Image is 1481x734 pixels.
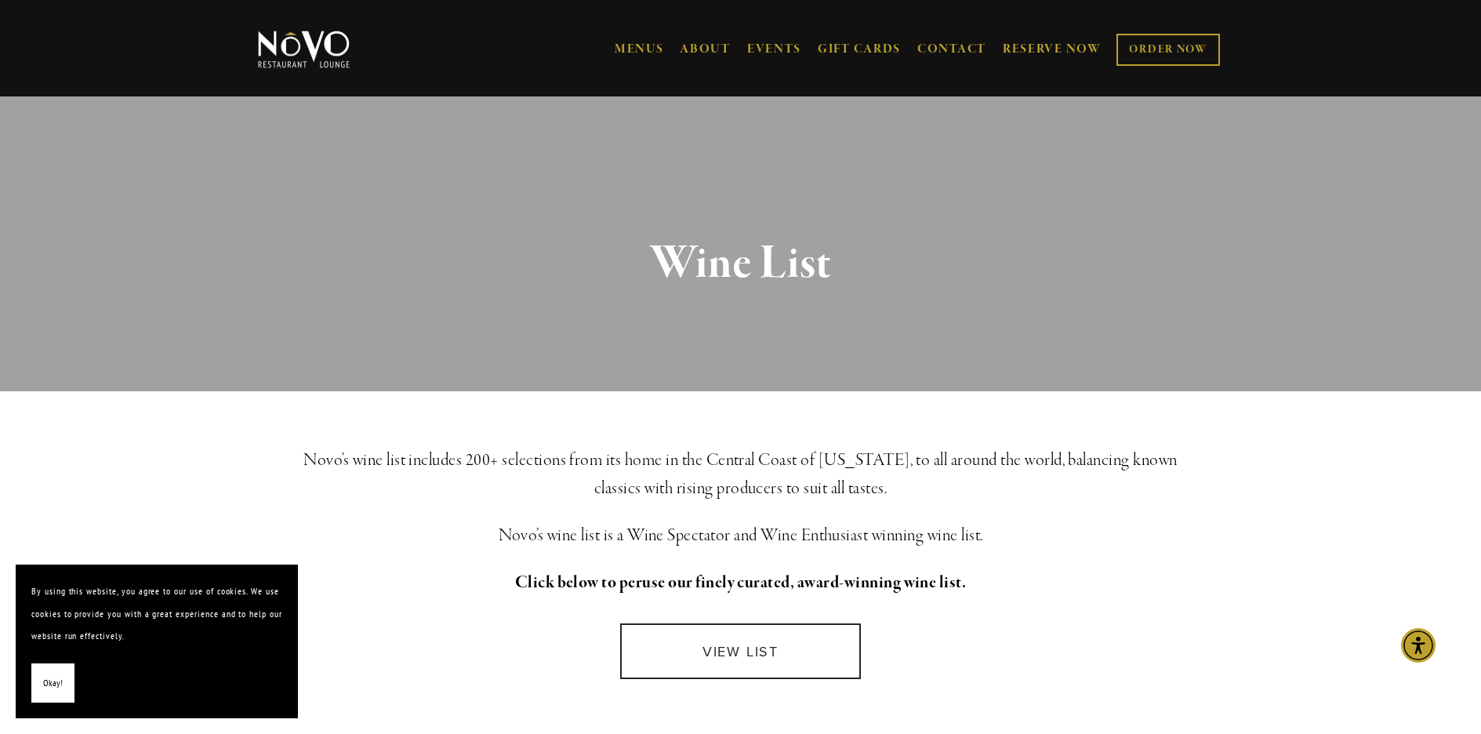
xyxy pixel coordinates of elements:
[43,672,63,695] span: Okay!
[1401,628,1436,663] div: Accessibility Menu
[284,521,1198,550] h3: Novo’s wine list is a Wine Spectator and Wine Enthusiast winning wine list.
[284,446,1198,503] h3: Novo’s wine list includes 200+ selections from its home in the Central Coast of [US_STATE], to al...
[818,35,901,64] a: GIFT CARDS
[917,35,986,64] a: CONTACT
[255,30,353,69] img: Novo Restaurant &amp; Lounge
[615,42,664,57] a: MENUS
[747,42,801,57] a: EVENTS
[680,42,731,57] a: ABOUT
[284,238,1198,289] h1: Wine List
[515,572,967,594] strong: Click below to peruse our finely curated, award-winning wine list.
[1116,34,1219,66] a: ORDER NOW
[31,580,282,648] p: By using this website, you agree to our use of cookies. We use cookies to provide you with a grea...
[16,565,298,718] section: Cookie banner
[1003,35,1102,64] a: RESERVE NOW
[31,663,74,703] button: Okay!
[620,623,860,679] a: VIEW LIST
